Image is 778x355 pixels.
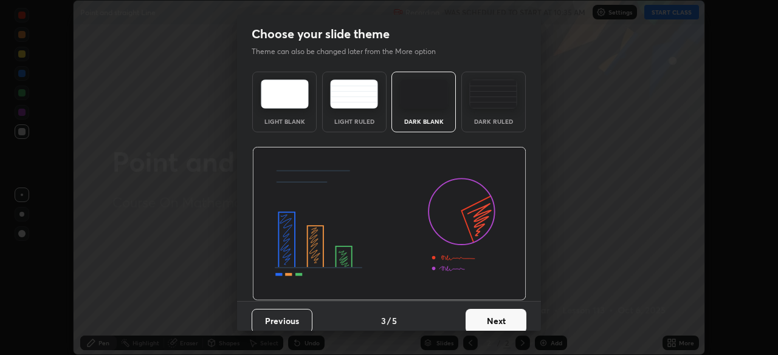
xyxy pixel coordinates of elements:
h2: Choose your slide theme [252,26,390,42]
img: lightTheme.e5ed3b09.svg [261,79,309,109]
div: Dark Blank [399,118,448,124]
div: Light Ruled [330,118,379,124]
img: darkRuledTheme.de295e13.svg [469,79,517,109]
h4: 5 [392,314,397,327]
button: Next [466,309,526,333]
img: darkTheme.f0cc69e5.svg [400,79,448,109]
div: Light Blank [260,118,309,124]
h4: 3 [381,314,386,327]
img: lightRuledTheme.5fabf969.svg [330,79,378,109]
img: darkThemeBanner.d06ce4a2.svg [252,147,526,301]
div: Dark Ruled [469,118,518,124]
button: Previous [252,309,312,333]
p: Theme can also be changed later from the More option [252,46,449,57]
h4: / [387,314,391,327]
